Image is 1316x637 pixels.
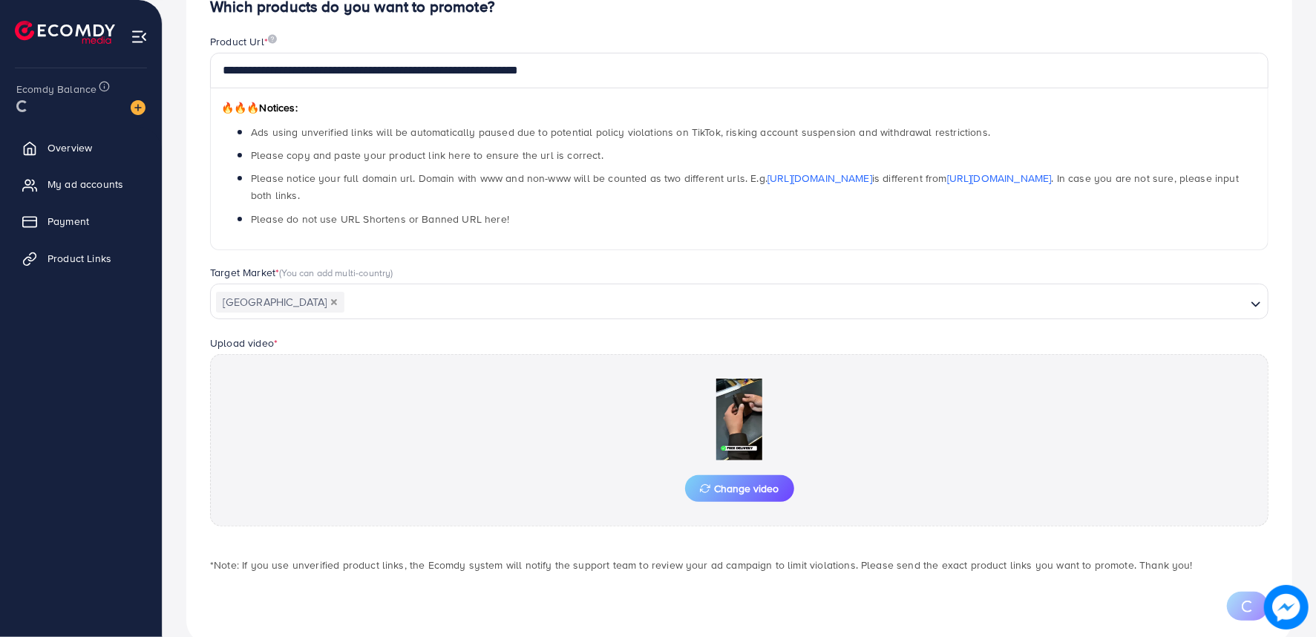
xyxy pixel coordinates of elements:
img: image [131,100,145,115]
span: Overview [48,140,92,155]
span: 🔥🔥🔥 [221,100,259,115]
a: Overview [11,133,151,163]
span: Ads using unverified links will be automatically paused due to potential policy violations on Tik... [251,125,990,140]
button: Deselect Pakistan [330,298,338,306]
img: menu [131,28,148,45]
p: *Note: If you use unverified product links, the Ecomdy system will notify the support team to rev... [210,556,1268,574]
img: Preview Image [665,379,814,460]
span: Payment [48,214,89,229]
input: Search for option [346,291,1245,314]
div: Search for option [210,284,1268,319]
img: image [1264,585,1309,630]
span: Notices: [221,100,298,115]
a: Payment [11,206,151,236]
span: (You can add multi-country) [279,266,393,279]
span: Change video [700,483,779,494]
span: My ad accounts [48,177,123,192]
span: Please copy and paste your product link here to ensure the url is correct. [251,148,603,163]
label: Upload video [210,336,278,350]
a: Product Links [11,244,151,273]
img: image [268,34,277,44]
span: Please do not use URL Shortens or Banned URL here! [251,212,509,226]
a: [URL][DOMAIN_NAME] [947,171,1052,186]
span: Please notice your full domain url. Domain with www and non-www will be counted as two different ... [251,171,1239,203]
img: logo [15,21,115,44]
label: Product Url [210,34,277,49]
a: My ad accounts [11,169,151,199]
button: Change video [685,475,794,502]
span: Ecomdy Balance [16,82,96,97]
label: Target Market [210,265,393,280]
span: [GEOGRAPHIC_DATA] [216,292,344,313]
a: [URL][DOMAIN_NAME] [767,171,872,186]
span: Product Links [48,251,111,266]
